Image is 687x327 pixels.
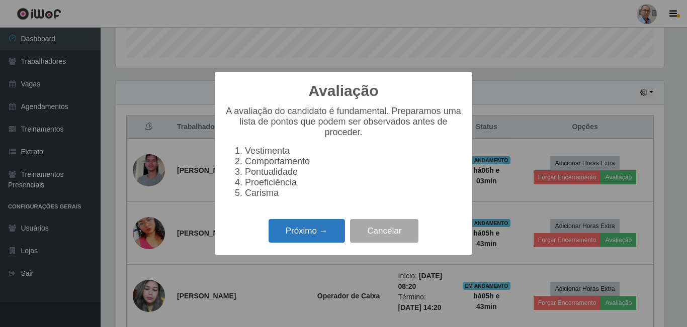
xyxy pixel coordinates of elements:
[350,219,418,243] button: Cancelar
[245,167,462,177] li: Pontualidade
[245,188,462,198] li: Carisma
[245,156,462,167] li: Comportamento
[245,177,462,188] li: Proeficiência
[269,219,345,243] button: Próximo →
[225,106,462,138] p: A avaliação do candidato é fundamental. Preparamos uma lista de pontos que podem ser observados a...
[309,82,379,100] h2: Avaliação
[245,146,462,156] li: Vestimenta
